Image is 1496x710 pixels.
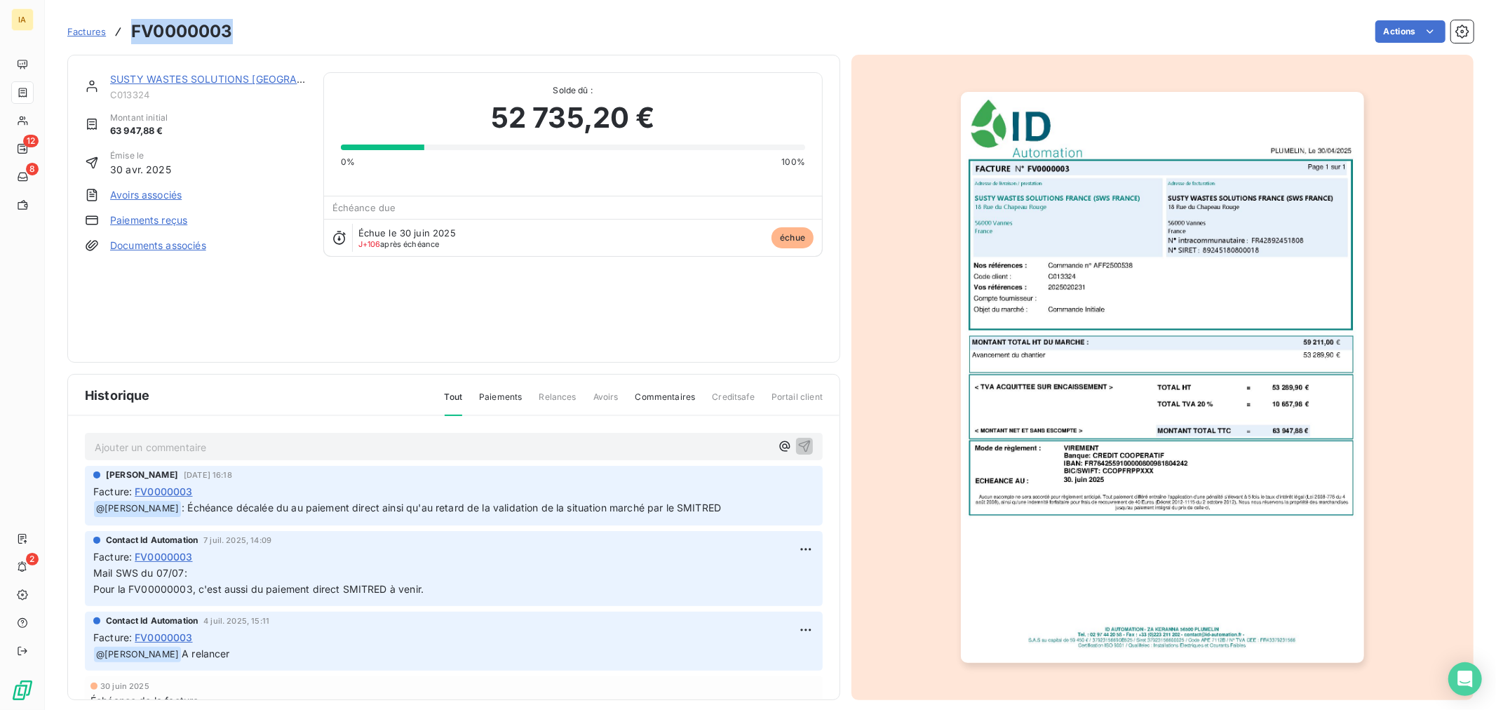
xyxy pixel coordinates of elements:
span: Portail client [771,391,823,415]
button: Actions [1375,20,1446,43]
span: après échéance [358,240,440,248]
img: Logo LeanPay [11,679,34,702]
a: Documents associés [110,239,206,253]
span: Échéance due [332,202,396,213]
span: Contact Id Automation [106,534,198,547]
span: Creditsafe [712,391,755,415]
span: Historique [85,386,150,405]
a: SUSTY WASTES SOLUTIONS [GEOGRAPHIC_DATA] (SWS FRANCE) [110,73,430,85]
span: Mail SWS du 07/07: Pour la FV00000003, c'est aussi du paiement direct SMITRED à venir. [93,567,424,595]
span: C013324 [110,89,306,100]
span: : Échéance décalée du au paiement direct ainsi qu'au retard de la validation de la situation marc... [182,502,721,514]
span: Échue le 30 juin 2025 [358,227,456,239]
span: A relancer [182,648,230,659]
span: 30 avr. 2025 [110,162,171,177]
span: Avoirs [593,391,619,415]
span: [PERSON_NAME] [106,469,178,481]
div: IA [11,8,34,31]
a: Avoirs associés [110,188,182,202]
a: Paiements reçus [110,213,187,227]
span: Montant initial [110,112,168,124]
span: FV0000003 [135,549,192,564]
span: 52 735,20 € [491,97,655,139]
span: Paiements [479,391,522,415]
span: 30 juin 2025 [100,682,149,690]
h3: FV0000003 [131,19,232,44]
span: J+106 [358,239,381,249]
span: 8 [26,163,39,175]
span: Tout [445,391,463,416]
span: @ [PERSON_NAME] [94,501,181,517]
span: [DATE] 16:18 [184,471,232,479]
span: FV0000003 [135,630,192,645]
span: Commentaires [635,391,696,415]
span: Relances [539,391,576,415]
span: Factures [67,26,106,37]
span: Facture : [93,549,132,564]
span: Solde dû : [341,84,805,97]
div: Open Intercom Messenger [1448,662,1482,696]
span: Facture : [93,484,132,499]
span: 7 juil. 2025, 14:09 [203,536,271,544]
img: invoice_thumbnail [961,92,1364,663]
span: 4 juil. 2025, 15:11 [203,617,269,625]
span: @ [PERSON_NAME] [94,647,181,663]
span: 63 947,88 € [110,124,168,138]
span: 2 [26,553,39,565]
span: Facture : [93,630,132,645]
span: Échéance de la facture [90,693,198,708]
a: Factures [67,25,106,39]
span: FV0000003 [135,484,192,499]
span: 12 [23,135,39,147]
span: 0% [341,156,355,168]
span: Émise le [110,149,171,162]
span: 100% [781,156,805,168]
span: échue [771,227,814,248]
span: Contact Id Automation [106,615,198,627]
